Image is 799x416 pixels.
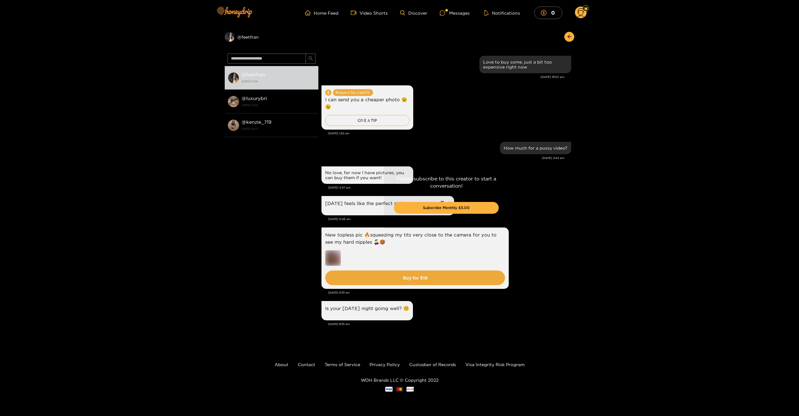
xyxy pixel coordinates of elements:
div: Messages [440,9,470,17]
a: Discover [400,10,427,16]
span: video-camera [351,10,360,16]
span: dollar [541,10,550,16]
strong: @ luxurybri [242,96,267,101]
button: Notifications [482,10,522,16]
img: conversation [228,96,239,107]
strong: [DATE] 22:37 [242,126,315,131]
a: Home Feed [305,10,338,16]
img: conversation [228,120,239,131]
strong: [DATE] 23:52 [242,102,315,108]
strong: @ feetfran [242,72,265,77]
a: Visa Integrity Risk Program [465,362,525,367]
a: Contact [298,362,315,367]
button: arrow-left [564,32,574,42]
strong: [DATE] 17:06 [242,79,315,84]
img: conversation [228,72,239,84]
button: 0 [534,7,562,19]
strong: @ kenzie_719 [242,119,272,125]
span: search [308,56,313,61]
button: Subscribe Monthly $5.00 [394,202,499,214]
a: About [275,362,288,367]
img: Fan Level [584,7,588,10]
a: Privacy Policy [370,362,400,367]
a: Terms of Service [325,362,360,367]
span: home [305,10,314,16]
mark: 0 [550,9,556,16]
a: Custodian of Records [409,362,456,367]
p: Please subscribe to this creator to start a conversation! [394,175,499,189]
button: search [306,54,316,64]
a: Video Shorts [351,10,388,16]
div: @feetfran [225,32,318,42]
span: arrow-left [567,34,572,40]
